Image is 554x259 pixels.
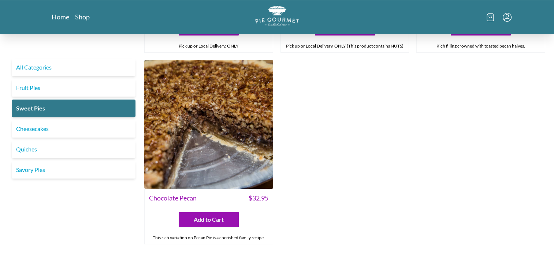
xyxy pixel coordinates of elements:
a: Savory Pies [12,161,135,179]
span: Chocolate Pecan [149,193,197,203]
a: All Categories [12,59,135,76]
div: Pick up or Local Delivery. ONLY [145,40,273,52]
span: Add to Cart [194,215,224,224]
div: Pick up or Local Delivery. ONLY (This product contains NUTS) [281,40,409,52]
button: Add to Cart [179,212,239,227]
a: Quiches [12,140,135,158]
span: $ 32.95 [249,193,268,203]
img: logo [255,6,299,26]
img: Chocolate Pecan [144,60,273,189]
a: Sweet Pies [12,100,135,117]
a: Cheesecakes [12,120,135,138]
button: Menu [503,13,512,22]
div: Rich filling crowned with toasted pecan halves. [417,40,545,52]
a: Logo [255,6,299,28]
a: Fruit Pies [12,79,135,97]
div: This rich variation on Pecan Pie is a cherished family recipe. [145,232,273,244]
a: Home [52,12,69,21]
a: Shop [75,12,90,21]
